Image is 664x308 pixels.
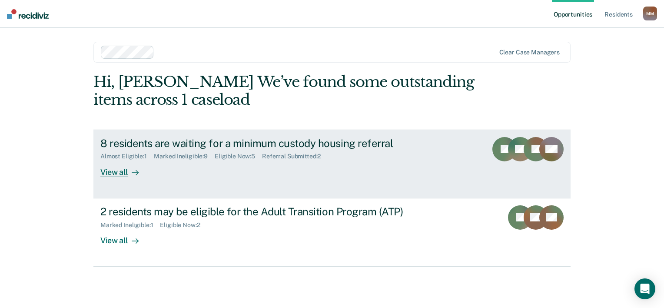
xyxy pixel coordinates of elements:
div: Eligible Now : 2 [160,221,207,229]
div: Open Intercom Messenger [634,278,655,299]
div: M M [643,7,657,20]
div: 2 residents may be eligible for the Adult Transition Program (ATP) [100,205,405,218]
div: Marked Ineligible : 1 [100,221,160,229]
a: 8 residents are waiting for a minimum custody housing referralAlmost Eligible:1Marked Ineligible:... [93,130,571,198]
div: Referral Submitted : 2 [262,153,328,160]
img: Recidiviz [7,9,49,19]
div: 8 residents are waiting for a minimum custody housing referral [100,137,405,150]
button: MM [643,7,657,20]
div: Hi, [PERSON_NAME] We’ve found some outstanding items across 1 caseload [93,73,475,109]
div: Clear case managers [499,49,560,56]
div: Almost Eligible : 1 [100,153,154,160]
div: View all [100,160,149,177]
div: View all [100,228,149,245]
div: Eligible Now : 5 [215,153,262,160]
div: Marked Ineligible : 9 [154,153,215,160]
a: 2 residents may be eligible for the Adult Transition Program (ATP)Marked Ineligible:1Eligible Now... [93,198,571,267]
